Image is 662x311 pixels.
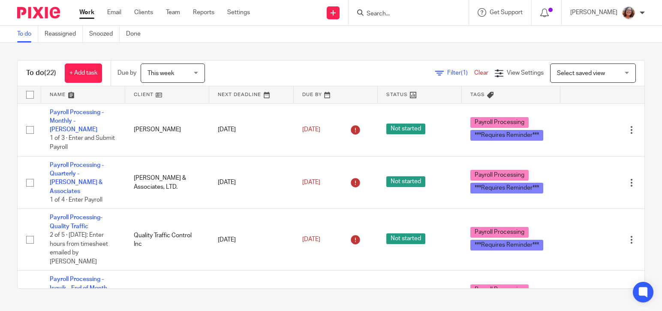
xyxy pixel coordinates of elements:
a: Team [166,8,180,17]
span: Payroll Processing [470,227,529,238]
a: Work [79,8,94,17]
p: [PERSON_NAME] [570,8,617,17]
span: Filter [447,70,474,76]
span: [DATE] [302,127,320,133]
span: View Settings [507,70,544,76]
td: [PERSON_NAME] & Associates, LTD. [125,156,209,209]
a: Email [107,8,121,17]
td: [DATE] [209,103,293,156]
td: [DATE] [209,209,293,271]
span: 2 of 5 · [DATE]: Enter hours from timesheet emailed by [PERSON_NAME] [50,232,108,265]
span: Tags [470,92,485,97]
a: To do [17,26,38,42]
a: Payroll Processing-Quality Traffic [50,214,102,229]
span: Select saved view [557,70,605,76]
a: Done [126,26,147,42]
a: Clients [134,8,153,17]
p: Due by [117,69,136,77]
input: Search [366,10,443,18]
span: [DATE] [302,179,320,185]
img: Pixie [17,7,60,18]
span: This week [147,70,174,76]
span: Not started [386,124,425,134]
span: Get Support [490,9,523,15]
span: Payroll Processing [470,117,529,128]
td: Quality Traffic Control Inc [125,209,209,271]
a: Clear [474,70,488,76]
span: 1 of 3 · Enter and Submit Payroll [50,136,115,151]
a: Reassigned [45,26,83,42]
span: (1) [461,70,468,76]
span: (22) [44,69,56,76]
a: Payroll Processing - Quarterly - [PERSON_NAME] & Associates [50,162,104,194]
a: Payroll Processing - Monthly - [PERSON_NAME] [50,109,104,133]
span: Payroll Processing [470,170,529,181]
span: Not started [386,176,425,187]
span: [DATE] [302,237,320,243]
td: [PERSON_NAME] [125,103,209,156]
a: Settings [227,8,250,17]
a: Payroll Processing - Inquik - End of Month [50,276,107,291]
h1: To do [26,69,56,78]
img: LB%20Reg%20Headshot%208-2-23.jpg [622,6,635,20]
span: 1 of 4 · Enter Payroll [50,197,102,203]
a: Reports [193,8,214,17]
a: + Add task [65,63,102,83]
td: [DATE] [209,156,293,209]
a: Snoozed [89,26,120,42]
span: Not started [386,233,425,244]
span: Payroll Processing [470,284,529,295]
